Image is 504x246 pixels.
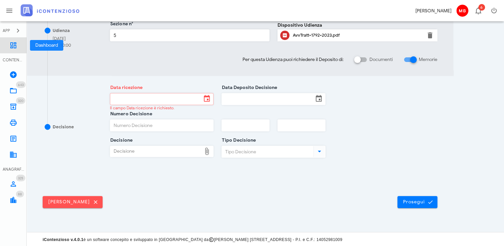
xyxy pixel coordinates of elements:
[293,33,422,38] div: AvvTratt-1792-2023.pdf
[222,146,312,157] input: Tipo Decisione
[108,111,152,117] label: Numero Decisione
[53,124,74,130] div: Decisione
[478,4,485,11] span: Distintivo
[3,166,24,172] div: ANAGRAFICA
[18,192,22,196] span: 88
[108,137,133,144] label: Decisione
[48,199,97,205] span: [PERSON_NAME]
[277,22,322,29] label: Dispositivo Udienza
[403,199,432,205] span: Prosegui
[16,81,26,88] span: Distintivo
[280,31,289,40] button: Clicca per aprire un'anteprima del file o scaricarlo
[53,35,71,42] div: [DATE]
[108,21,134,27] label: Sezione n°
[18,176,23,180] span: 325
[220,137,256,144] label: Tipo Decisione
[21,4,79,16] img: logo-text-2x.png
[18,99,23,103] span: 320
[456,5,468,17] span: MB
[415,7,451,14] div: [PERSON_NAME]
[53,27,70,34] div: Udienza
[110,30,269,41] input: Sezione n°
[397,196,437,208] button: Prosegui
[43,196,103,208] button: [PERSON_NAME]
[16,191,24,197] span: Distintivo
[16,97,25,104] span: Distintivo
[369,56,393,63] label: Documenti
[43,237,83,242] strong: iContenzioso v.4.0.1
[3,57,24,63] div: CONTENZIOSO
[419,56,437,63] label: Memorie
[243,56,343,63] span: Per questa Udienza puoi richiedere il Deposito di:
[470,3,486,19] button: Distintivo
[110,146,202,157] div: Decisione
[16,175,25,181] span: Distintivo
[110,106,214,110] div: Il campo Data ricezione è richiesto.
[110,120,214,131] input: Numero Decisione
[53,42,71,49] div: ore 10:00
[293,30,422,41] div: Clicca per aprire un'anteprima del file o scaricarlo
[426,31,434,39] button: Elimina
[18,83,24,87] span: 643
[454,3,470,19] button: MB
